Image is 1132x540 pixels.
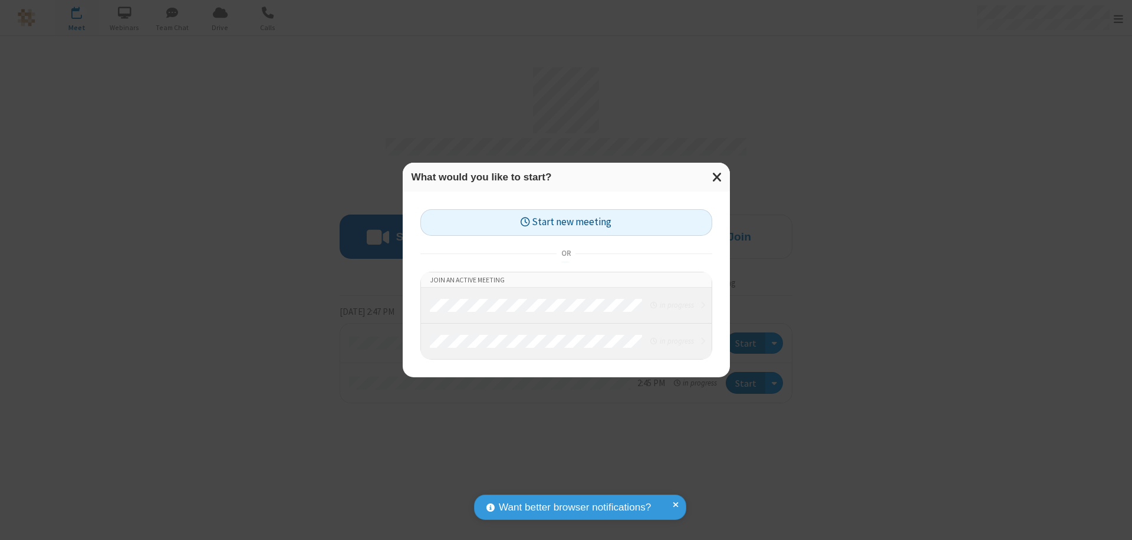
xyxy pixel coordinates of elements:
span: or [557,245,575,262]
li: Join an active meeting [421,272,712,288]
button: Start new meeting [420,209,712,236]
em: in progress [650,335,693,347]
span: Want better browser notifications? [499,500,651,515]
button: Close modal [705,163,730,192]
h3: What would you like to start? [412,172,721,183]
em: in progress [650,299,693,311]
